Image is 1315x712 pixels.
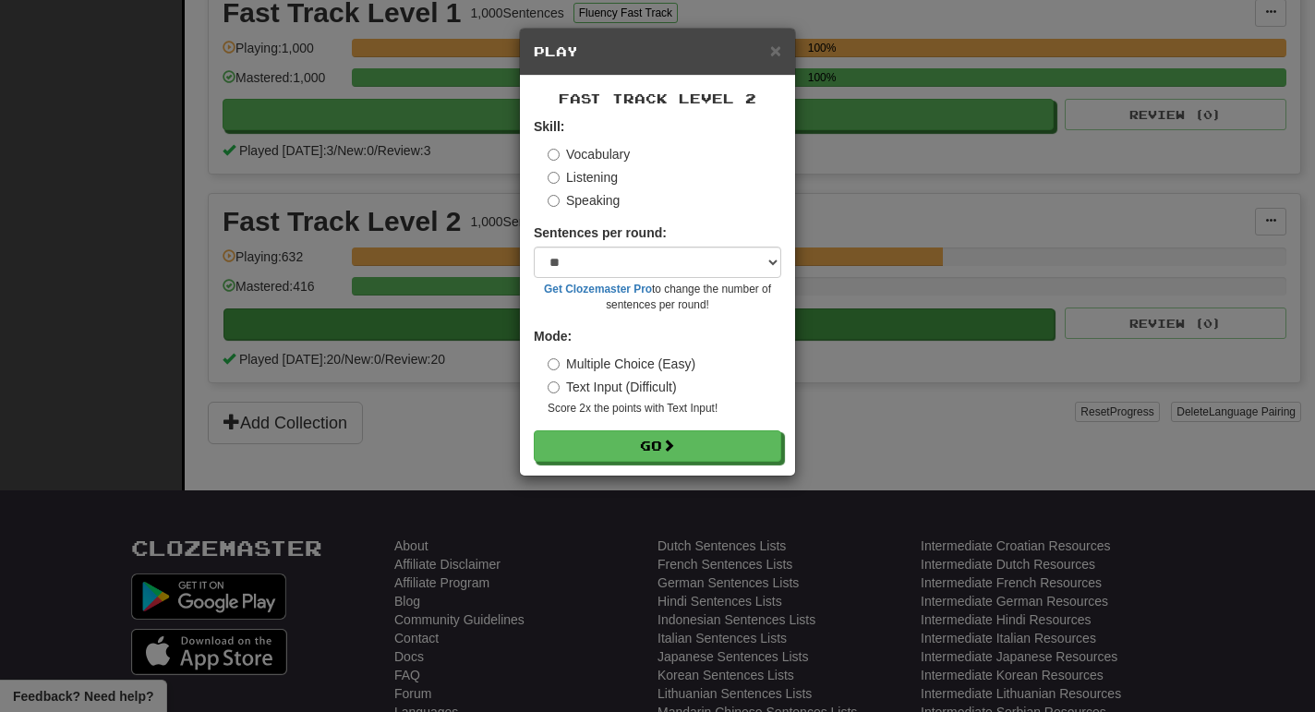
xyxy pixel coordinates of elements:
[534,430,781,462] button: Go
[770,40,781,61] span: ×
[544,283,652,296] a: Get Clozemaster Pro
[534,42,781,61] h5: Play
[534,329,572,344] strong: Mode:
[548,355,695,373] label: Multiple Choice (Easy)
[548,378,677,396] label: Text Input (Difficult)
[559,91,756,106] span: Fast Track Level 2
[548,145,630,163] label: Vocabulary
[534,119,564,134] strong: Skill:
[548,191,620,210] label: Speaking
[548,358,560,370] input: Multiple Choice (Easy)
[548,172,560,184] input: Listening
[534,282,781,313] small: to change the number of sentences per round!
[548,195,560,207] input: Speaking
[548,381,560,393] input: Text Input (Difficult)
[548,401,781,416] small: Score 2x the points with Text Input !
[548,149,560,161] input: Vocabulary
[770,41,781,60] button: Close
[534,223,667,242] label: Sentences per round:
[548,168,618,187] label: Listening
